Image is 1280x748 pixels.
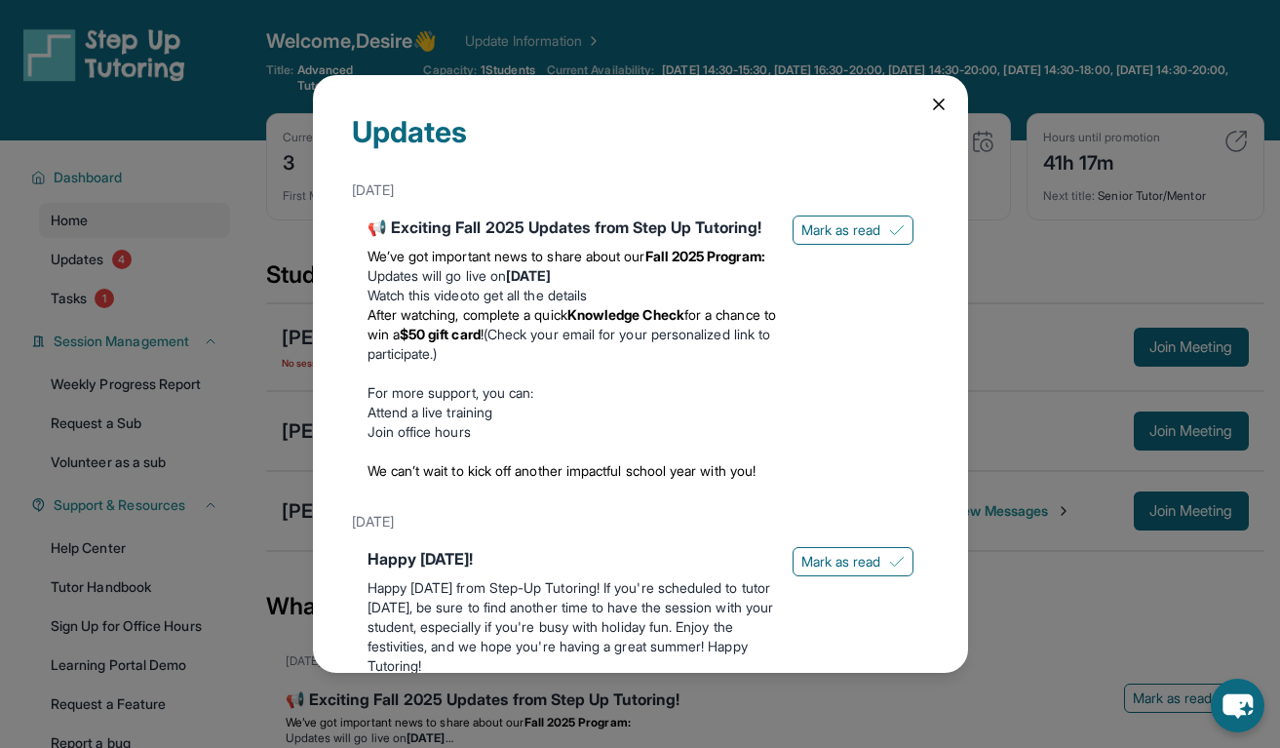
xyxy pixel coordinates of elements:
strong: [DATE] [506,267,551,284]
span: We’ve got important news to share about our [368,248,645,264]
img: Mark as read [889,222,905,238]
button: Mark as read [793,547,913,576]
strong: Knowledge Check [567,306,684,323]
span: We can’t wait to kick off another impactful school year with you! [368,462,756,479]
span: Mark as read [801,220,881,240]
span: Mark as read [801,552,881,571]
a: Watch this video [368,287,468,303]
div: Updates [352,114,929,173]
strong: Fall 2025 Program: [645,248,765,264]
span: After watching, complete a quick [368,306,567,323]
span: ! [481,326,484,342]
p: For more support, you can: [368,383,777,403]
div: Happy [DATE]! [368,547,777,571]
a: Join office hours [368,423,471,440]
button: Mark as read [793,216,913,245]
button: chat-button [1211,679,1264,732]
li: to get all the details [368,286,777,305]
strong: $50 gift card [400,326,481,342]
div: [DATE] [352,504,929,539]
a: Attend a live training [368,404,493,420]
div: [DATE] [352,173,929,208]
img: Mark as read [889,554,905,570]
p: Happy [DATE] from Step-Up Tutoring! If you're scheduled to tutor [DATE], be sure to find another ... [368,578,777,676]
li: Updates will go live on [368,266,777,286]
div: 📢 Exciting Fall 2025 Updates from Step Up Tutoring! [368,216,777,239]
li: (Check your email for your personalized link to participate.) [368,305,777,364]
